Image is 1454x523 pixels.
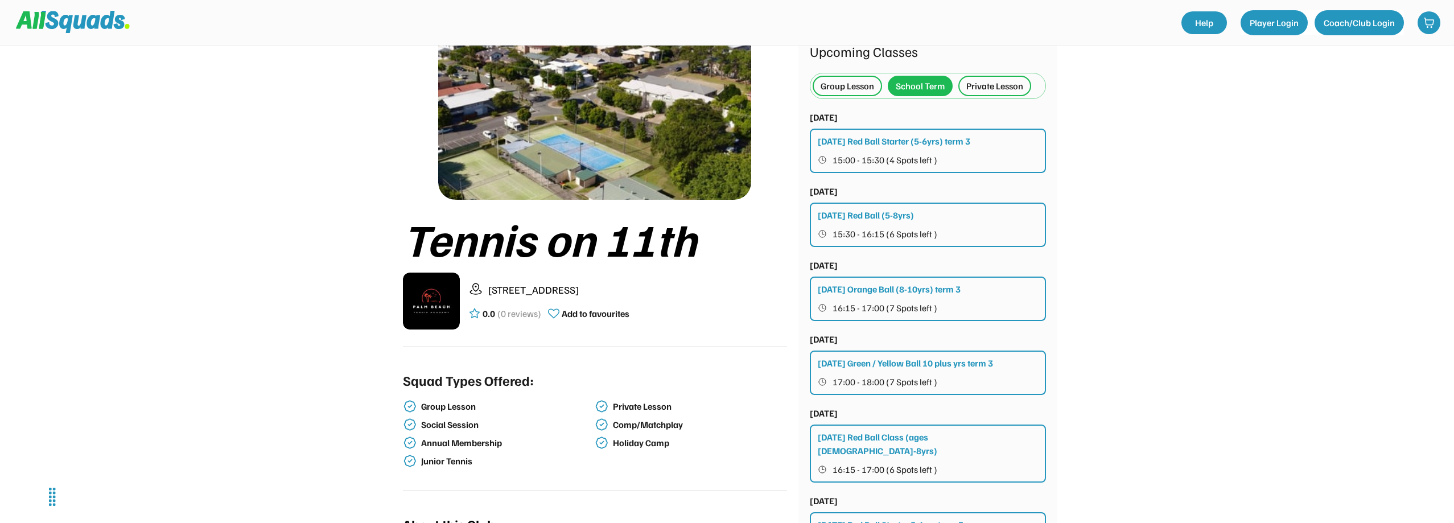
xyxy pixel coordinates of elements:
img: Squad%20Logo.svg [16,11,130,32]
div: Annual Membership [421,438,593,448]
div: 0.0 [483,307,495,320]
img: check-verified-01.svg [403,400,417,413]
img: check-verified-01.svg [403,454,417,468]
button: 16:15 - 17:00 (6 Spots left ) [818,462,1039,477]
img: check-verified-01.svg [595,400,608,413]
button: 15:00 - 15:30 (4 Spots left ) [818,153,1039,167]
div: School Term [896,79,945,93]
div: Private Lesson [613,401,785,412]
div: [DATE] Red Ball (5-8yrs) [818,208,914,222]
button: 16:15 - 17:00 (7 Spots left ) [818,300,1039,315]
div: Social Session [421,419,593,430]
div: (0 reviews) [497,307,541,320]
div: [DATE] [810,406,838,420]
div: [DATE] Red Ball Class (ages [DEMOGRAPHIC_DATA]-8yrs) [818,430,1039,458]
div: Holiday Camp [613,438,785,448]
button: 15:30 - 16:15 (6 Spots left ) [818,227,1039,241]
span: 16:15 - 17:00 (7 Spots left ) [833,303,937,312]
img: IMG_2979.png [403,273,460,330]
span: 15:00 - 15:30 (4 Spots left ) [833,155,937,164]
div: Add to favourites [562,307,629,320]
div: Group Lesson [821,79,874,93]
div: [DATE] Red Ball Starter (5-6yrs) term 3 [818,134,970,148]
div: Junior Tennis [421,456,593,467]
div: [DATE] [810,184,838,198]
div: [DATE] Orange Ball (8-10yrs) term 3 [818,282,961,296]
span: 15:30 - 16:15 (6 Spots left ) [833,229,937,238]
div: Tennis on 11th [403,213,787,263]
button: Player Login [1241,10,1308,35]
div: Comp/Matchplay [613,419,785,430]
span: 16:15 - 17:00 (6 Spots left ) [833,465,937,474]
button: 17:00 - 18:00 (7 Spots left ) [818,374,1039,389]
img: 1000017423.png [438,30,751,200]
button: Coach/Club Login [1315,10,1404,35]
div: [DATE] [810,110,838,124]
div: Upcoming Classes [810,41,1046,61]
a: Help [1181,11,1227,34]
img: check-verified-01.svg [403,436,417,450]
div: Group Lesson [421,401,593,412]
img: shopping-cart-01%20%281%29.svg [1423,17,1435,28]
div: [STREET_ADDRESS] [488,282,787,298]
div: Private Lesson [966,79,1023,93]
img: check-verified-01.svg [595,436,608,450]
img: check-verified-01.svg [595,418,608,431]
span: 17:00 - 18:00 (7 Spots left ) [833,377,937,386]
div: [DATE] [810,258,838,272]
div: [DATE] Green / Yellow Ball 10 plus yrs term 3 [818,356,993,370]
div: [DATE] [810,332,838,346]
div: Squad Types Offered: [403,370,534,390]
img: check-verified-01.svg [403,418,417,431]
div: [DATE] [810,494,838,508]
